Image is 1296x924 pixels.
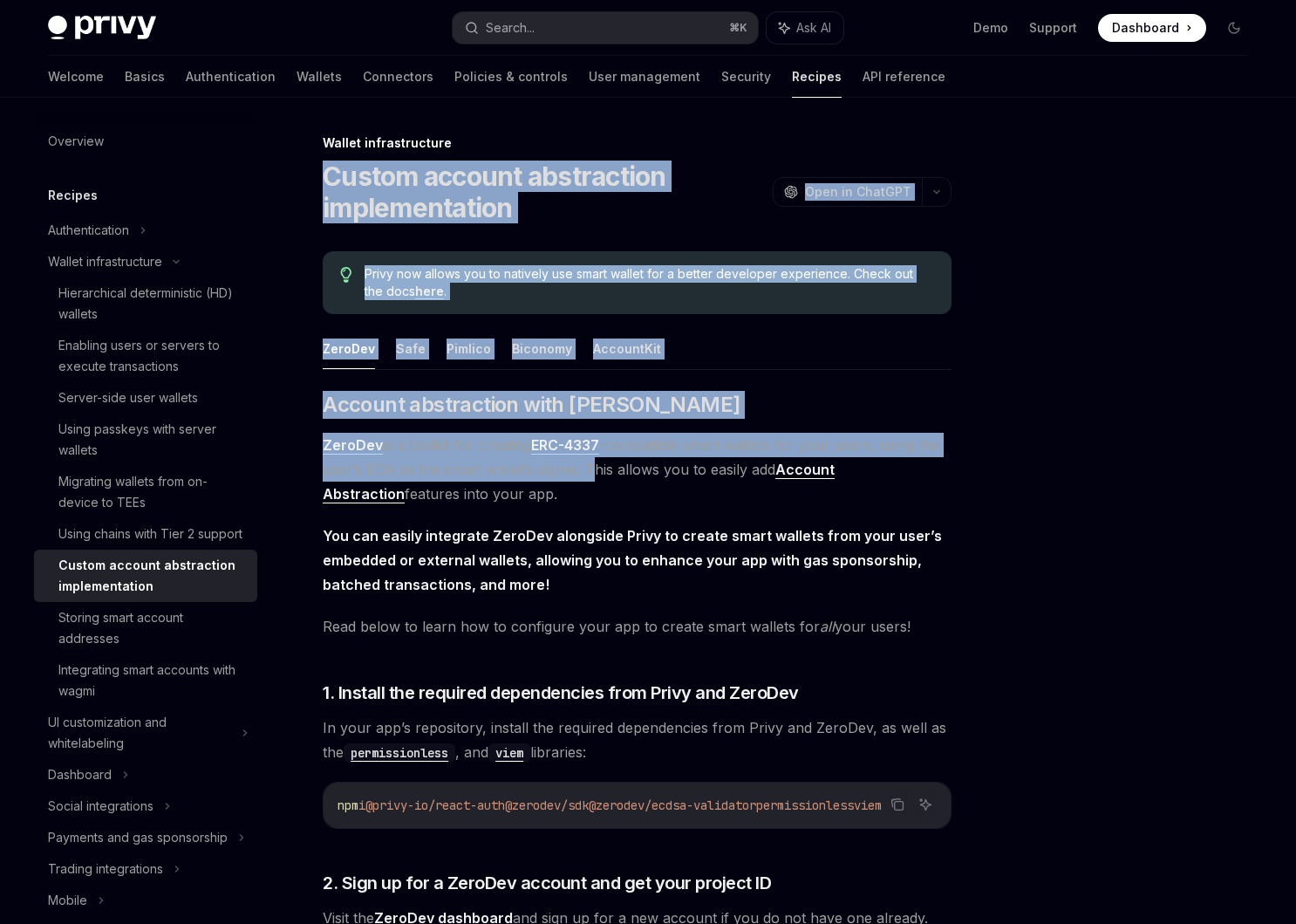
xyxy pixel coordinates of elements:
a: Demo [973,19,1008,37]
a: Dashboard [1098,14,1206,42]
div: Search... [486,17,535,38]
a: ZeroDev [323,436,383,455]
em: all [820,618,835,635]
div: Overview [48,131,104,152]
a: here [415,284,444,299]
h5: Recipes [48,185,98,206]
div: Using chains with Tier 2 support [58,524,242,544]
div: Hierarchical deterministic (HD) wallets [58,283,247,325]
span: Privy now allows you to natively use smart wallet for a better developer experience. Check out th... [365,265,934,300]
span: @zerodev/ecdsa-validator [589,797,756,813]
div: Server-side user wallets [58,387,198,408]
a: API reference [863,56,945,98]
div: Social integrations [48,796,153,817]
div: Payments and gas sponsorship [48,827,228,848]
span: i [358,797,365,813]
a: Storing smart account addresses [34,602,257,654]
strong: You can easily integrate ZeroDev alongside Privy to create smart wallets from your user’s embedde... [323,527,942,593]
a: Custom account abstraction implementation [34,550,257,602]
div: Mobile [48,890,87,911]
a: Migrating wallets from on-device to TEEs [34,466,257,518]
a: Overview [34,126,257,157]
div: Dashboard [48,764,112,785]
a: Recipes [792,56,842,98]
a: Enabling users or servers to execute transactions [34,330,257,382]
code: viem [488,743,530,763]
a: Connectors [363,56,433,98]
span: In your app’s repository, install the required dependencies from Privy and ZeroDev, as well as th... [323,715,952,764]
a: ERC-4337 [531,436,599,455]
button: Toggle dark mode [1220,14,1248,42]
button: Safe [396,328,426,369]
button: AccountKit [593,328,661,369]
button: Copy the contents from the code block [886,793,909,816]
span: viem [854,797,882,813]
span: Dashboard [1112,19,1179,37]
span: Account abstraction with [PERSON_NAME] [323,391,740,419]
code: permissionless [344,743,455,763]
a: Hierarchical deterministic (HD) wallets [34,277,257,330]
div: Authentication [48,220,129,241]
div: Storing smart account addresses [58,607,247,649]
span: 1. Install the required dependencies from Privy and ZeroDev [323,681,799,705]
span: 2. Sign up for a ZeroDev account and get your project ID [323,871,771,895]
a: Server-side user wallets [34,382,257,414]
a: Basics [125,56,165,98]
a: Support [1029,19,1077,37]
div: Migrating wallets from on-device to TEEs [58,471,247,513]
button: ZeroDev [323,328,375,369]
svg: Tip [340,267,352,283]
div: UI customization and whitelabeling [48,712,231,754]
button: Biconomy [512,328,572,369]
a: Authentication [186,56,276,98]
button: Open in ChatGPT [773,177,922,207]
button: Ask AI [914,793,937,816]
div: Wallet infrastructure [48,251,162,272]
div: Custom account abstraction implementation [58,555,247,597]
span: is a toolkit for creating -compatible smart wallets for your users, using the user’s EOA as the s... [323,433,952,506]
button: Search...⌘K [453,12,758,44]
span: Open in ChatGPT [805,183,911,201]
span: npm [338,797,358,813]
div: Trading integrations [48,859,163,880]
div: Integrating smart accounts with wagmi [58,660,247,702]
span: @privy-io/react-auth [365,797,505,813]
a: permissionless [344,743,455,761]
span: ⌘ K [729,21,747,35]
a: Using chains with Tier 2 support [34,518,257,550]
a: Wallets [297,56,342,98]
div: Using passkeys with server wallets [58,419,247,461]
span: @zerodev/sdk [505,797,589,813]
button: Ask AI [767,12,843,44]
a: Integrating smart accounts with wagmi [34,654,257,707]
a: Welcome [48,56,104,98]
span: permissionless [756,797,854,813]
a: viem [488,743,530,761]
span: Ask AI [796,19,831,37]
a: Security [721,56,771,98]
span: Read below to learn how to configure your app to create smart wallets for your users! [323,614,952,639]
h1: Custom account abstraction implementation [323,161,766,223]
a: Using passkeys with server wallets [34,414,257,466]
button: Pimlico [447,328,491,369]
div: Enabling users or servers to execute transactions [58,335,247,377]
img: dark logo [48,16,156,40]
div: Wallet infrastructure [323,134,952,152]
a: Policies & controls [454,56,568,98]
a: User management [589,56,700,98]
